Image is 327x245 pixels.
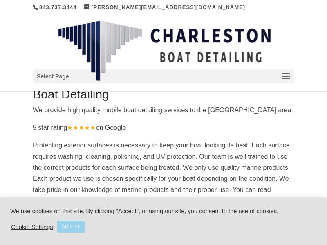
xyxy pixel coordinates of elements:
[67,124,96,131] span: ★★★★★
[33,124,96,131] span: 5 star rating
[10,207,317,215] div: We use cookies on this site. By clicking "Accept", or using our site, you consent to the use of c...
[33,140,294,240] p: Protecting exterior surfaces is necessary to keep your boat looking its best. Each surface requir...
[84,4,245,10] a: [PERSON_NAME][EMAIL_ADDRESS][DOMAIN_NAME]
[39,4,77,10] a: 843.737.3444
[96,124,126,131] span: on Google
[33,88,294,105] h1: Boat Detailing
[33,105,294,122] p: We provide high quality mobile boat detailing services to the [GEOGRAPHIC_DATA] area.
[37,72,69,81] span: Select Page
[11,223,53,231] a: Cookie Settings
[58,20,271,82] img: Charleston Boat Detailing
[57,221,85,233] a: ACCEPT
